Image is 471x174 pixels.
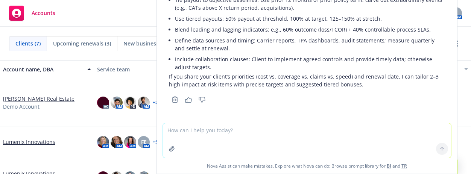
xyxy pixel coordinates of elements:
[97,97,109,109] img: photo
[15,39,41,47] span: Clients (7)
[160,158,454,174] span: Nova Assist can make mistakes. Explore what Nova can do: Browse prompt library for and
[32,10,55,16] span: Accounts
[172,96,178,103] svg: Copy to clipboard
[401,163,407,169] a: TR
[453,39,462,48] a: more
[387,163,391,169] a: BI
[153,100,158,105] a: + 2
[97,65,185,73] div: Service team
[3,65,83,73] div: Account name, DBA
[3,138,55,146] a: Lumenix Innovations
[3,103,40,110] span: Demo Account
[196,94,208,105] button: Thumbs down
[175,35,445,54] li: Define data sources and timing: Carrier reports, TPA dashboards, audit statements; measure quarte...
[153,140,158,144] a: + 5
[53,39,111,47] span: Upcoming renewals (3)
[124,97,136,109] img: photo
[138,97,150,109] img: photo
[175,24,445,35] li: Blend leading and lagging indicators: e.g., 60% outcome (loss/TCOR) + 40% controllable process SLAs.
[3,95,74,103] a: [PERSON_NAME] Real Estate
[141,138,147,146] span: FE
[111,136,123,148] img: photo
[169,73,445,88] p: If you share your client’s priorities (cost vs. coverage vs. claims vs. speed) and renewal date, ...
[97,136,109,148] img: photo
[175,13,445,24] li: Use tiered payouts: 50% payout at threshold, 100% at target, 125–150% at stretch.
[111,97,123,109] img: photo
[123,39,172,47] span: New businesses (0)
[94,60,188,78] button: Service team
[124,136,136,148] img: photo
[175,54,445,73] li: Include collaboration clauses: Client to implement agreed controls and provide timely data; other...
[6,3,58,24] a: Accounts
